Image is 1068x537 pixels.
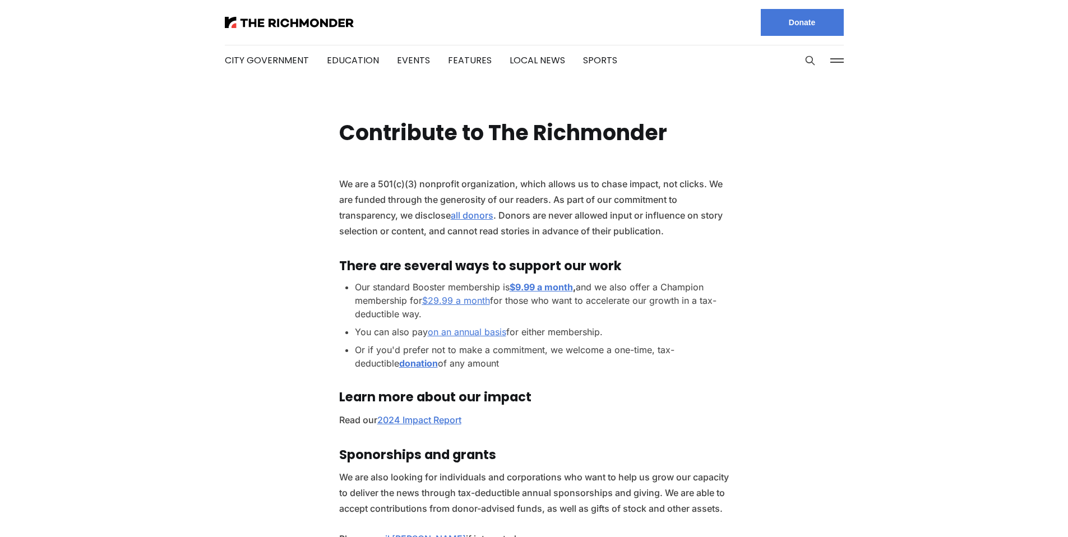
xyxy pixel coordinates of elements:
[355,343,729,370] li: Or if you'd prefer not to make a commitment, we welcome a one-time, tax-deductible of any amount
[510,54,565,67] a: Local News
[802,52,819,69] button: Search this site
[355,280,729,321] li: Our standard Booster membership is and we also offer a Champion membership for for those who want...
[339,469,729,516] p: We are also looking for individuals and corporations who want to help us grow our capacity to del...
[451,210,493,221] a: all donors
[339,121,667,145] h1: Contribute to The Richmonder
[573,281,576,293] strong: ,
[428,326,506,337] a: on an annual basis
[355,325,729,339] li: You can also pay for either membership.
[510,281,573,293] a: $9.99 a month
[327,54,379,67] a: Education
[225,17,354,28] img: The Richmonder
[761,9,844,36] a: Donate
[339,448,729,462] h3: Sponorships and grants
[583,54,617,67] a: Sports
[397,54,430,67] a: Events
[339,257,622,275] strong: There are several ways to support our work
[448,54,492,67] a: Features
[225,54,309,67] a: City Government
[422,295,490,306] a: $29.99 a month
[399,358,438,369] a: donation
[339,176,729,239] p: We are a 501(c)(3) nonprofit organization, which allows us to chase impact, not clicks. We are fu...
[339,412,729,428] p: Read our
[339,390,729,405] h3: Learn more about our impact
[377,414,461,425] a: 2024 Impact Report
